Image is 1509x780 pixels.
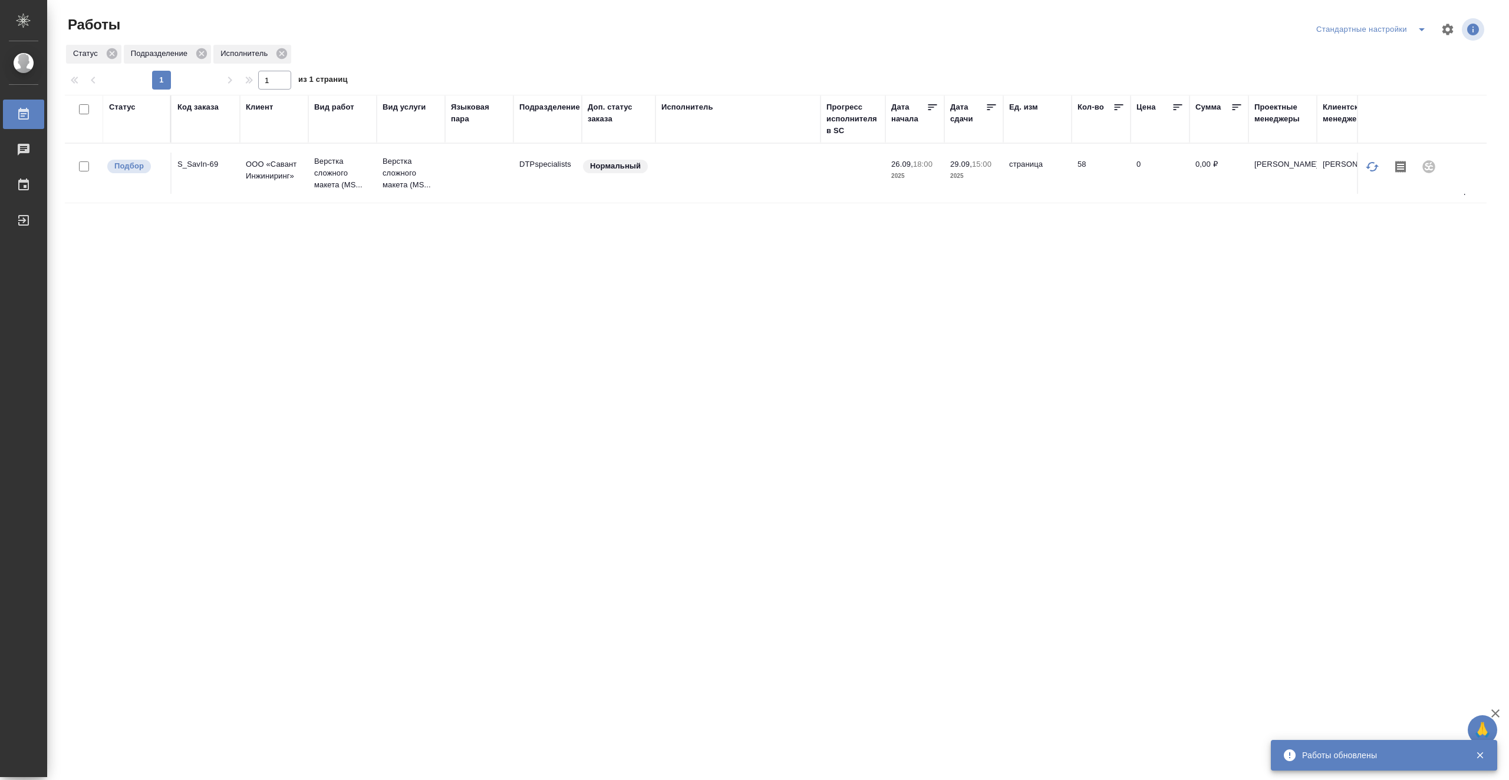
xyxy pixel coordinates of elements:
[298,72,348,90] span: из 1 страниц
[1462,18,1487,41] span: Посмотреть информацию
[109,101,136,113] div: Статус
[513,153,582,194] td: DTPspecialists
[1131,153,1190,194] td: 0
[177,101,219,113] div: Код заказа
[65,15,120,34] span: Работы
[972,160,991,168] p: 15:00
[950,170,997,182] p: 2025
[1358,153,1386,181] button: Обновить
[519,101,580,113] div: Подразделение
[220,48,272,60] p: Исполнитель
[1254,101,1311,125] div: Проектные менеджеры
[661,101,713,113] div: Исполнитель
[1468,750,1492,761] button: Закрыть
[106,158,164,174] div: Можно подбирать исполнителей
[1248,153,1317,194] td: [PERSON_NAME]
[1313,20,1434,39] div: split button
[131,48,192,60] p: Подразделение
[246,158,302,182] p: ООО «Савант Инжиниринг»
[1323,101,1379,125] div: Клиентские менеджеры
[1472,718,1492,742] span: 🙏
[891,160,913,168] p: 26.09,
[1468,715,1497,745] button: 🙏
[1190,153,1248,194] td: 0,00 ₽
[1072,153,1131,194] td: 58
[891,101,927,125] div: Дата начала
[177,158,234,170] div: S_SavIn-69
[66,45,121,64] div: Статус
[891,170,938,182] p: 2025
[950,101,986,125] div: Дата сдачи
[590,160,641,172] p: Нормальный
[826,101,879,137] div: Прогресс исполнителя в SC
[213,45,291,64] div: Исполнитель
[1434,15,1462,44] span: Настроить таблицу
[1386,153,1415,181] button: Скопировать мини-бриф
[913,160,933,168] p: 18:00
[246,101,273,113] div: Клиент
[314,101,354,113] div: Вид работ
[114,160,144,172] p: Подбор
[451,101,508,125] div: Языковая пара
[124,45,211,64] div: Подразделение
[1415,153,1443,181] div: Проект не привязан
[1317,153,1385,194] td: [PERSON_NAME]
[1078,101,1104,113] div: Кол-во
[1136,101,1156,113] div: Цена
[383,156,439,191] p: Верстка сложного макета (MS...
[314,156,371,191] p: Верстка сложного макета (MS...
[588,101,650,125] div: Доп. статус заказа
[1009,101,1038,113] div: Ед. изм
[73,48,102,60] p: Статус
[950,160,972,168] p: 29.09,
[1302,749,1458,761] div: Работы обновлены
[1195,101,1221,113] div: Сумма
[1003,153,1072,194] td: страница
[383,101,426,113] div: Вид услуги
